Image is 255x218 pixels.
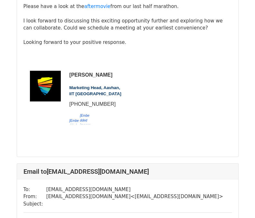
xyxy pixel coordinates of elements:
[69,119,80,182] em: [Embedded images will show up in this email but aren't enabled in previews]
[69,113,80,124] span: ​ ​
[69,85,120,90] span: Marketing Head, Aavhan,
[23,193,46,200] td: From:
[80,114,90,177] em: [Embedded images will show up in this email but aren't enabled in previews]
[84,4,110,9] a: aftermovie
[223,187,255,218] iframe: Chat Widget
[30,71,61,101] img: AD_4nXdHLvEcV4_qspVhvqJWJLKRttLVXXQWCIxds2xmbbdrK6sZVwQcUXZJWxPZsw-Ep1iJ6KXuJnxDynHjSRW3DycCg_9T7...
[23,167,232,175] h4: Email to [EMAIL_ADDRESS][DOMAIN_NAME]
[46,193,223,200] td: [EMAIL_ADDRESS][DOMAIN_NAME] < [EMAIL_ADDRESS][DOMAIN_NAME] >
[69,72,112,78] b: [PERSON_NAME]
[23,186,46,193] td: To:
[46,186,223,193] td: [EMAIL_ADDRESS][DOMAIN_NAME]
[69,121,80,125] a: ​[Embedded images will show up in this email but aren't enabled in previews]​
[69,91,121,96] span: IIT [GEOGRAPHIC_DATA]
[23,200,46,207] td: Subject:
[80,121,91,125] a: [Embedded images will show up in this email but aren't enabled in previews]​
[69,101,115,107] span: [PHONE_NUMBER]
[80,113,91,124] span: ​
